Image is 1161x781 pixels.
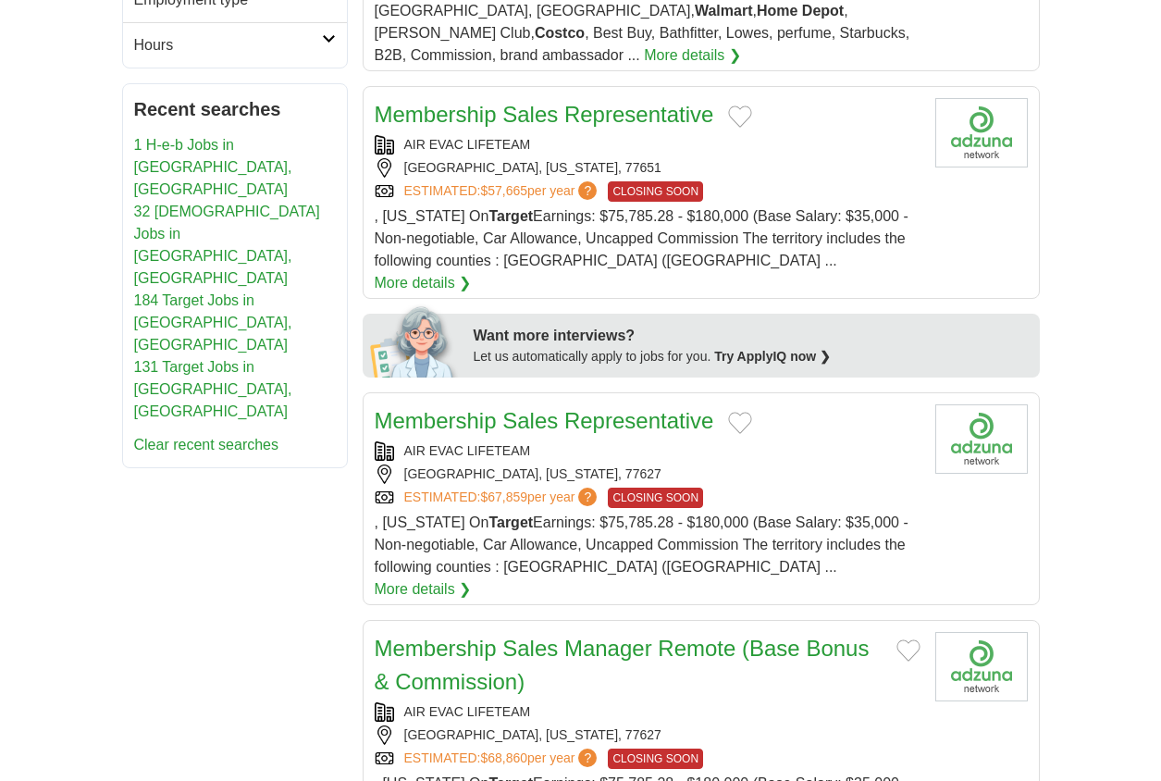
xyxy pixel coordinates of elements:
span: , [US_STATE] On Earnings: $75,785.28 - $180,000 (Base Salary: $35,000 - Non-negotiable, Car Allow... [375,514,908,575]
div: AIR EVAC LIFETEAM [375,441,920,461]
div: Want more interviews? [474,325,1029,347]
span: $67,859 [480,490,527,504]
span: , [US_STATE] On Earnings: $75,785.28 - $180,000 (Base Salary: $35,000 - Non-negotiable, Car Allow... [375,208,908,268]
a: Try ApplyIQ now ❯ [714,349,831,364]
button: Add to favorite jobs [896,639,920,662]
strong: Target [488,514,533,530]
a: Hours [123,22,347,68]
div: [GEOGRAPHIC_DATA], [US_STATE], 77627 [375,725,920,745]
a: ESTIMATED:$57,665per year? [404,181,601,202]
span: CLOSING SOON [608,488,703,508]
img: Company logo [935,404,1028,474]
img: apply-iq-scientist.png [370,304,460,378]
strong: Walmart [695,3,753,19]
a: 131 Target Jobs in [GEOGRAPHIC_DATA], [GEOGRAPHIC_DATA] [134,359,292,419]
span: ? [578,488,597,506]
span: CLOSING SOON [608,181,703,202]
a: More details ❯ [644,44,741,67]
span: ? [578,181,597,200]
a: 184 Target Jobs in [GEOGRAPHIC_DATA], [GEOGRAPHIC_DATA] [134,292,292,353]
strong: Depot [802,3,844,19]
a: ESTIMATED:$68,860per year? [404,749,601,769]
div: AIR EVAC LIFETEAM [375,135,920,155]
a: More details ❯ [375,578,472,601]
strong: Home [757,3,797,19]
span: CLOSING SOON [608,749,703,769]
a: 1 H-e-b Jobs in [GEOGRAPHIC_DATA], [GEOGRAPHIC_DATA] [134,137,292,197]
span: $68,860 [480,750,527,765]
strong: Costco [535,25,585,41]
div: Let us automatically apply to jobs for you. [474,347,1029,366]
img: Company logo [935,632,1028,701]
h2: Hours [134,34,322,56]
a: ESTIMATED:$67,859per year? [404,488,601,508]
h2: Recent searches [134,95,336,123]
img: Company logo [935,98,1028,167]
a: Membership Sales Representative [375,408,714,433]
span: $57,665 [480,183,527,198]
div: [GEOGRAPHIC_DATA], [US_STATE], 77627 [375,465,920,484]
span: ? [578,749,597,767]
div: AIR EVAC LIFETEAM [375,702,920,722]
button: Add to favorite jobs [728,105,752,128]
a: Membership Sales Manager Remote (Base Bonus & Commission) [375,636,870,694]
a: 32 [DEMOGRAPHIC_DATA] Jobs in [GEOGRAPHIC_DATA], [GEOGRAPHIC_DATA] [134,204,320,286]
a: Clear recent searches [134,437,279,452]
button: Add to favorite jobs [728,412,752,434]
strong: Target [488,208,533,224]
a: More details ❯ [375,272,472,294]
a: Membership Sales Representative [375,102,714,127]
div: [GEOGRAPHIC_DATA], [US_STATE], 77651 [375,158,920,178]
